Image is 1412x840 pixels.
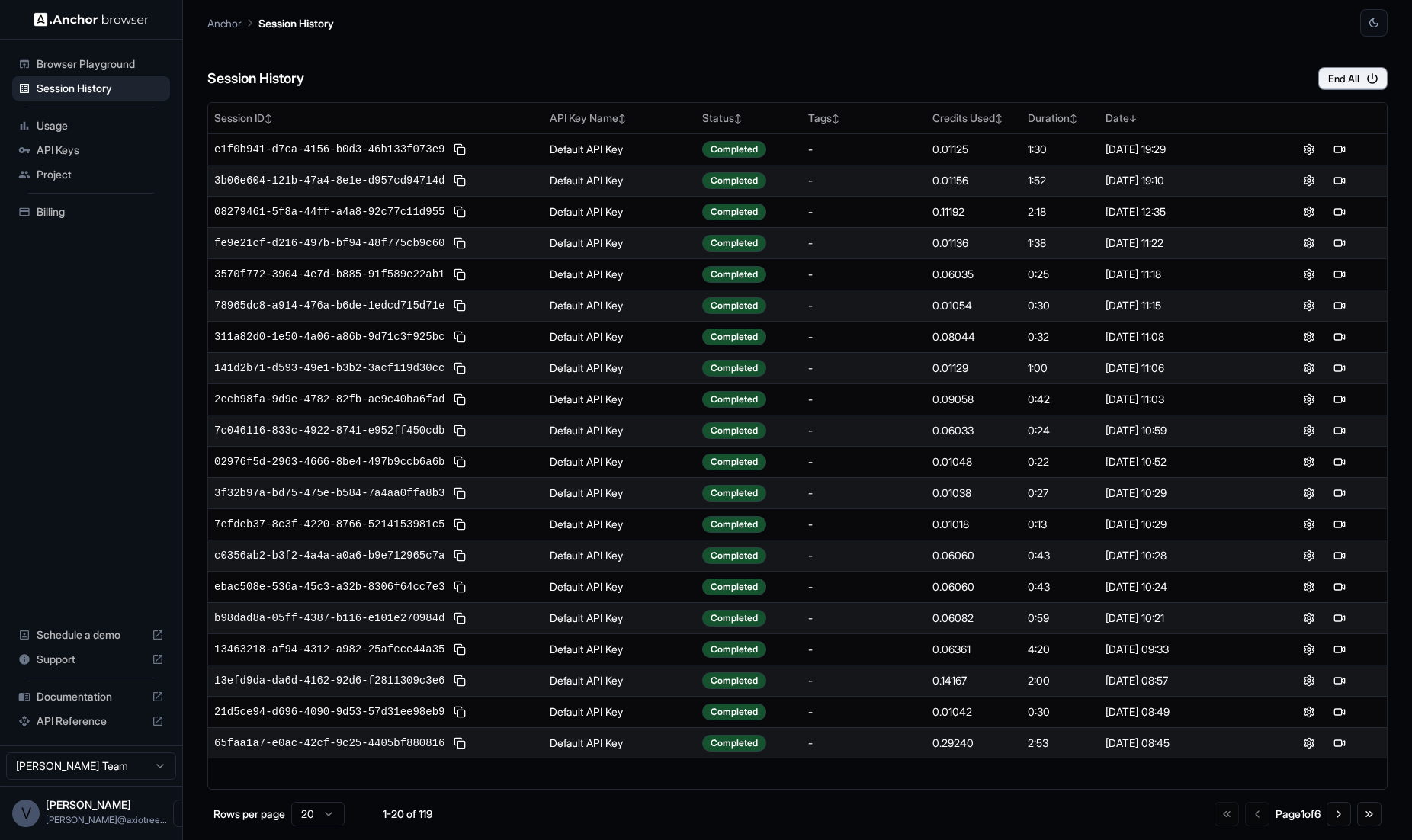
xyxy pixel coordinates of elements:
[702,579,766,595] div: Completed
[808,423,920,438] div: -
[734,113,742,124] span: ↕
[1106,298,1256,313] div: [DATE] 11:15
[544,727,697,758] td: Default API Key
[932,392,1016,407] div: 0.09058
[932,361,1016,376] div: 0.01129
[550,111,691,126] div: API Key Name
[808,611,920,626] div: -
[37,143,164,158] span: API Keys
[544,477,697,508] td: Default API Key
[258,15,334,31] p: Session History
[544,602,697,633] td: Default API Key
[1106,486,1256,501] div: [DATE] 10:29
[37,56,164,72] span: Browser Playground
[932,142,1016,157] div: 0.01125
[37,81,164,96] span: Session History
[932,236,1016,251] div: 0.01136
[1028,423,1093,438] div: 0:24
[932,673,1016,688] div: 0.14167
[214,392,444,407] span: 2ecb98fa-9d9e-4782-82fb-ae9c40ba6fad
[808,236,920,251] div: -
[1028,673,1093,688] div: 2:00
[213,806,285,822] p: Rows per page
[808,579,920,595] div: -
[1106,204,1256,220] div: [DATE] 12:35
[544,165,697,196] td: Default API Key
[12,800,40,827] div: V
[207,15,242,31] p: Anchor
[808,704,920,720] div: -
[34,12,149,27] img: Anchor Logo
[1106,454,1256,470] div: [DATE] 10:52
[932,611,1016,626] div: 0.06082
[207,14,334,31] nav: breadcrumb
[544,196,697,227] td: Default API Key
[37,167,164,182] span: Project
[12,114,170,138] div: Usage
[214,579,444,595] span: ebac508e-536a-45c3-a32b-8306f64cc7e3
[214,673,444,688] span: 13efd9da-da6d-4162-92d6-f2811309c3e6
[1106,361,1256,376] div: [DATE] 11:06
[1028,486,1093,501] div: 0:27
[544,696,697,727] td: Default API Key
[702,672,766,689] div: Completed
[46,814,167,826] span: vipin@axiotree.com
[544,508,697,540] td: Default API Key
[1106,517,1256,532] div: [DATE] 10:29
[1028,736,1093,751] div: 2:53
[932,486,1016,501] div: 0.01038
[544,415,697,446] td: Default API Key
[544,133,697,165] td: Default API Key
[1028,517,1093,532] div: 0:13
[1028,704,1093,720] div: 0:30
[932,454,1016,470] div: 0.01048
[173,800,201,827] button: Open menu
[544,446,697,477] td: Default API Key
[932,736,1016,751] div: 0.29240
[702,297,766,314] div: Completed
[1106,548,1256,563] div: [DATE] 10:28
[544,258,697,290] td: Default API Key
[702,422,766,439] div: Completed
[808,486,920,501] div: -
[932,579,1016,595] div: 0.06060
[702,547,766,564] div: Completed
[214,142,444,157] span: e1f0b941-d7ca-4156-b0d3-46b133f073e9
[1028,298,1093,313] div: 0:30
[702,141,766,158] div: Completed
[932,204,1016,220] div: 0.11192
[544,665,697,696] td: Default API Key
[37,118,164,133] span: Usage
[1106,267,1256,282] div: [DATE] 11:18
[702,266,766,283] div: Completed
[544,633,697,665] td: Default API Key
[1028,548,1093,563] div: 0:43
[808,111,920,126] div: Tags
[1028,392,1093,407] div: 0:42
[46,798,131,811] span: Vipin Tanna
[12,138,170,162] div: API Keys
[12,709,170,733] div: API Reference
[1028,611,1093,626] div: 0:59
[1028,329,1093,345] div: 0:32
[702,329,766,345] div: Completed
[808,392,920,407] div: -
[1106,173,1256,188] div: [DATE] 19:10
[12,200,170,224] div: Billing
[932,517,1016,532] div: 0.01018
[702,735,766,752] div: Completed
[702,172,766,189] div: Completed
[932,267,1016,282] div: 0.06035
[1106,736,1256,751] div: [DATE] 08:45
[932,704,1016,720] div: 0.01042
[808,142,920,157] div: -
[932,548,1016,563] div: 0.06060
[702,485,766,502] div: Completed
[702,641,766,658] div: Completed
[214,361,444,376] span: 141d2b71-d593-49e1-b3b2-3acf119d30cc
[1070,113,1077,124] span: ↕
[214,548,444,563] span: c0356ab2-b3f2-4a4a-a0a6-b9e712965c7a
[37,713,146,729] span: API Reference
[37,689,146,704] span: Documentation
[1106,642,1256,657] div: [DATE] 09:33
